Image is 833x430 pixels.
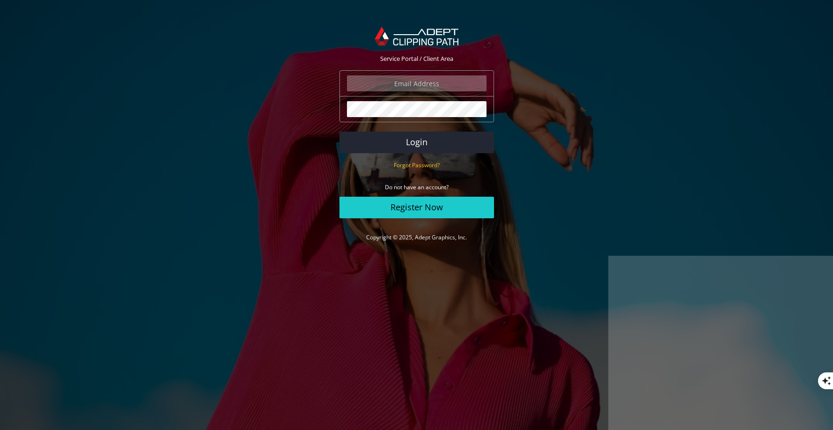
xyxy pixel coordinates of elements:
img: Adept Graphics [375,27,458,45]
span: Service Portal / Client Area [380,54,453,63]
small: Do not have an account? [385,183,449,191]
a: Forgot Password? [394,161,440,169]
button: Login [339,132,494,153]
a: Copyright © 2025, Adept Graphics, Inc. [366,233,467,241]
input: Email Address [347,75,487,91]
a: Register Now [339,197,494,218]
